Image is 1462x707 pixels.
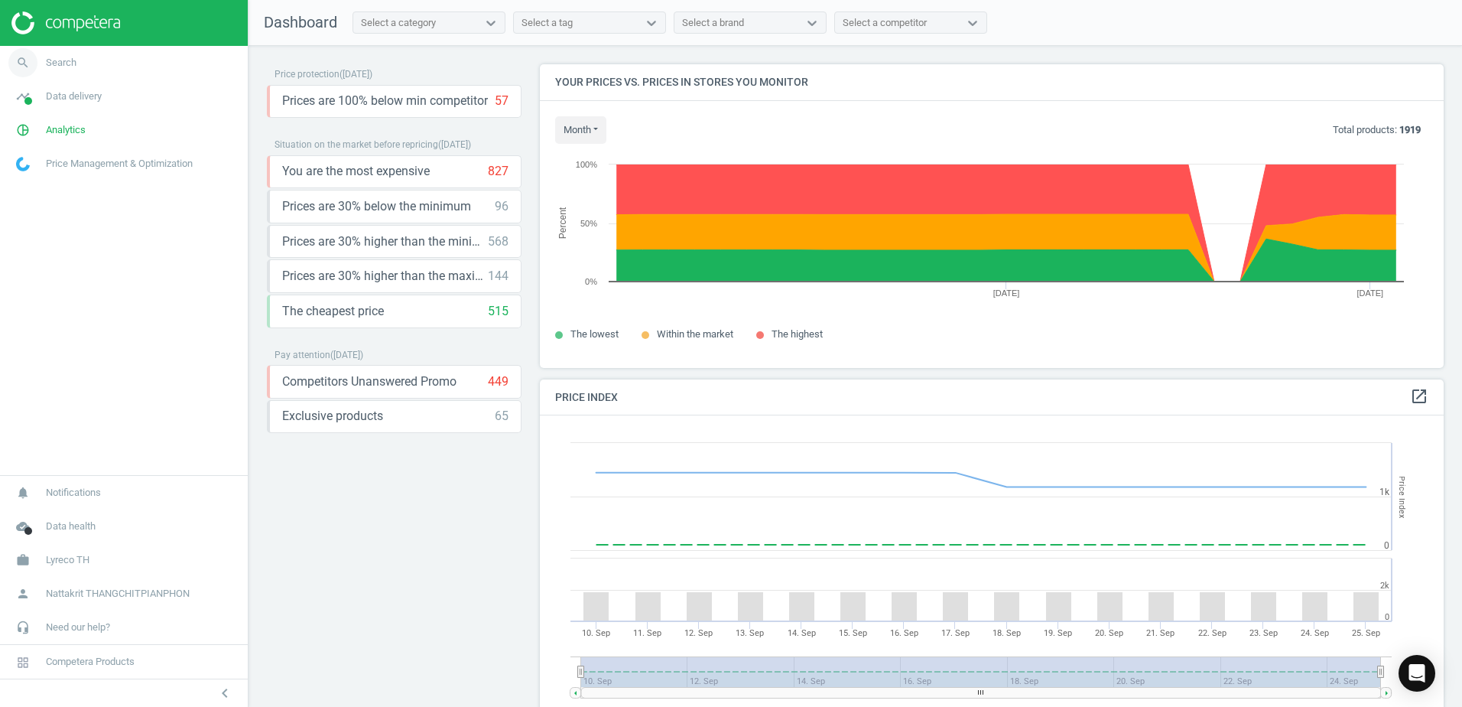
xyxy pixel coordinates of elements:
tspan: 23. Sep [1249,628,1278,638]
img: ajHJNr6hYgQAAAAASUVORK5CYII= [11,11,120,34]
span: You are the most expensive [282,163,430,180]
span: Analytics [46,123,86,137]
span: Price protection [275,69,340,80]
tspan: [DATE] [1356,288,1383,298]
tspan: 25. Sep [1352,628,1380,638]
i: work [8,546,37,575]
i: search [8,48,37,77]
span: The lowest [570,328,619,340]
span: Search [46,56,76,70]
span: Prices are 30% higher than the minimum [282,233,488,250]
button: month [555,116,606,144]
span: ( [DATE] ) [438,139,471,150]
tspan: 12. Sep [684,628,713,638]
div: Select a competitor [843,16,927,30]
div: Select a tag [521,16,573,30]
span: Competera Products [46,655,135,669]
span: Prices are 30% below the minimum [282,198,471,215]
div: Select a brand [682,16,744,30]
div: 144 [488,268,508,285]
i: headset_mic [8,613,37,642]
i: timeline [8,82,37,111]
tspan: 15. Sep [839,628,867,638]
text: 100% [576,160,597,169]
span: Pay attention [275,350,330,360]
tspan: 18. Sep [993,628,1021,638]
span: Lyreco TH [46,553,89,567]
span: Price Management & Optimization [46,157,193,171]
img: wGWNvw8QSZomAAAAABJRU5ErkJggg== [16,157,30,171]
div: 65 [495,408,508,425]
text: 0 [1385,612,1389,622]
span: Situation on the market before repricing [275,139,438,150]
i: chevron_left [216,684,234,702]
span: Notifications [46,486,101,500]
i: notifications [8,478,37,507]
tspan: Price Index [1397,476,1407,518]
i: person [8,579,37,608]
div: 449 [488,373,508,390]
b: 1919 [1399,124,1421,135]
tspan: 11. Sep [633,628,661,638]
tspan: 20. Sep [1095,628,1123,638]
text: 0 [1384,540,1389,551]
h4: Your prices vs. prices in stores you monitor [540,64,1444,100]
text: 0% [585,277,597,286]
tspan: 19. Sep [1044,628,1072,638]
span: Data delivery [46,90,102,103]
span: Prices are 100% below min competitor [282,93,488,109]
div: 515 [488,303,508,320]
span: Prices are 30% higher than the maximal [282,268,488,285]
span: Data health [46,520,96,533]
span: ( [DATE] ) [340,69,372,80]
tspan: Percent [557,207,568,239]
span: ( [DATE] ) [330,350,363,360]
div: 57 [495,93,508,109]
h4: Price Index [540,380,1444,415]
button: chevron_left [206,683,244,703]
div: 827 [488,163,508,180]
div: 96 [495,198,508,215]
i: cloud_done [8,512,37,541]
tspan: 16. Sep [890,628,918,638]
tspan: [DATE] [993,288,1020,298]
text: 2k [1380,581,1389,591]
text: 50% [580,219,597,228]
span: Competitors Unanswered Promo [282,373,456,390]
i: open_in_new [1410,387,1428,406]
div: 568 [488,233,508,250]
span: The highest [772,328,823,340]
span: Within the market [657,328,733,340]
div: Open Intercom Messenger [1399,655,1435,692]
tspan: 22. Sep [1198,628,1226,638]
tspan: 24. Sep [1301,628,1329,638]
text: 1k [1379,487,1390,497]
i: pie_chart_outlined [8,116,37,145]
span: Dashboard [264,13,337,31]
p: Total products: [1333,123,1421,137]
tspan: 14. Sep [788,628,816,638]
tspan: 21. Sep [1146,628,1174,638]
tspan: 10. Sep [582,628,610,638]
span: Exclusive products [282,408,383,425]
div: Select a category [361,16,436,30]
span: The cheapest price [282,303,384,320]
tspan: 17. Sep [941,628,970,638]
a: open_in_new [1410,387,1428,407]
tspan: 13. Sep [736,628,764,638]
span: Nattakrit THANGCHITPIANPHON [46,587,190,601]
span: Need our help? [46,621,110,634]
